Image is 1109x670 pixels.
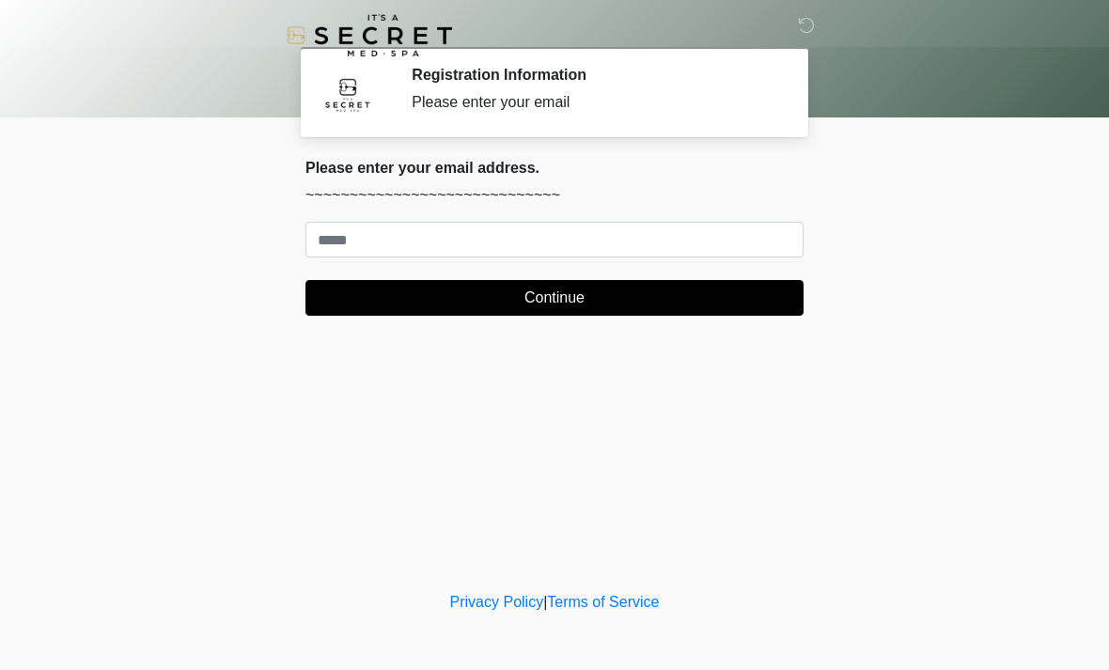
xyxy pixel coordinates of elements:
h2: Registration Information [412,66,775,84]
button: Continue [305,280,804,316]
p: ~~~~~~~~~~~~~~~~~~~~~~~~~~~~~ [305,184,804,207]
h2: Please enter your email address. [305,159,804,177]
div: Please enter your email [412,91,775,114]
img: Agent Avatar [320,66,376,122]
img: It's A Secret Med Spa Logo [287,14,452,56]
a: Terms of Service [547,594,659,610]
a: | [543,594,547,610]
a: Privacy Policy [450,594,544,610]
